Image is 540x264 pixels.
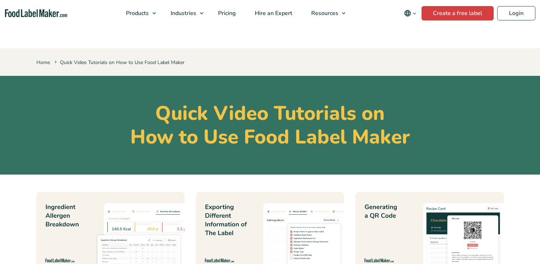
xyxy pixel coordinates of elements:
[36,59,50,66] a: Home
[5,9,67,18] a: Food Label Maker homepage
[253,9,293,17] span: Hire an Expert
[53,59,185,66] span: Quick Video Tutorials on How to Use Food Label Maker
[36,102,504,149] h1: Quick Video Tutorials on How to Use Food Label Maker
[309,9,339,17] span: Resources
[124,9,150,17] span: Products
[497,6,535,20] a: Login
[168,9,197,17] span: Industries
[422,6,494,20] a: Create a free label
[216,9,237,17] span: Pricing
[399,6,422,20] button: Change language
